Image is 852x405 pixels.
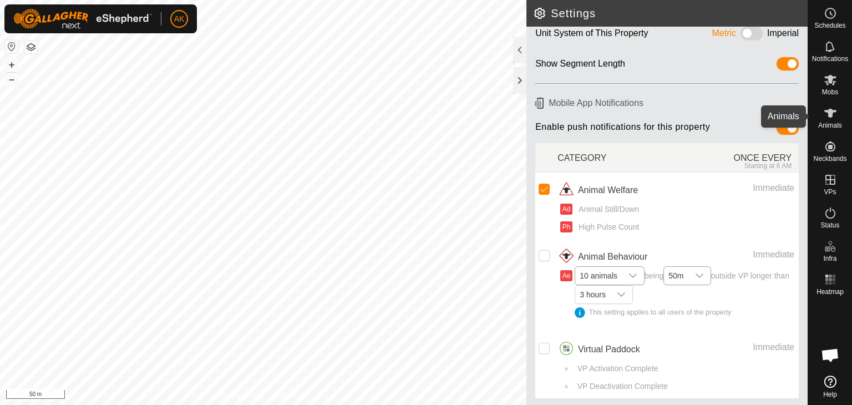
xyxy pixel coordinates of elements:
[578,250,647,264] span: Animal Behaviour
[574,381,668,392] span: VP Deactivation Complete
[818,122,842,129] span: Animals
[696,181,794,195] div: Immediate
[813,155,846,162] span: Neckbands
[814,338,847,372] div: Open chat
[808,371,852,402] a: Help
[696,341,794,354] div: Immediate
[824,189,836,195] span: VPs
[823,391,837,398] span: Help
[578,343,640,356] span: Virtual Paddock
[664,267,688,285] span: 50m
[578,184,638,197] span: Animal Welfare
[610,286,632,303] div: dropdown trigger
[557,341,575,358] img: virtual paddocks icon
[575,271,794,318] span: being outside VP longer than
[174,13,185,25] span: AK
[13,9,152,29] img: Gallagher Logo
[575,307,794,318] div: This setting applies to all users of the property
[5,58,18,72] button: +
[574,363,658,374] span: VP Activation Complete
[5,73,18,86] button: –
[533,7,808,20] h2: Settings
[535,27,648,44] div: Unit System of This Property
[816,288,844,295] span: Heatmap
[696,248,794,261] div: Immediate
[823,255,836,262] span: Infra
[575,286,610,303] span: 3 hours
[557,248,575,266] img: animal behaviour icon
[274,391,307,401] a: Contact Us
[814,22,845,29] span: Schedules
[535,121,710,139] span: Enable push notifications for this property
[24,40,38,54] button: Map Layers
[575,267,622,285] span: 10 animals
[557,145,678,170] div: CATEGORY
[822,89,838,95] span: Mobs
[688,267,711,285] div: dropdown trigger
[560,221,572,232] button: Ph
[678,162,792,170] div: Starting at 6 AM
[531,93,803,113] h6: Mobile App Notifications
[535,57,625,74] div: Show Segment Length
[560,204,572,215] button: Ad
[220,391,261,401] a: Privacy Policy
[712,27,737,44] div: Metric
[767,27,799,44] div: Imperial
[575,221,639,233] span: High Pulse Count
[622,267,644,285] div: dropdown trigger
[5,40,18,53] button: Reset Map
[812,55,848,62] span: Notifications
[820,222,839,229] span: Status
[560,270,572,281] button: Ae
[575,204,639,215] span: Animal Still/Down
[557,181,575,199] img: animal welfare icon
[678,145,799,170] div: ONCE EVERY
